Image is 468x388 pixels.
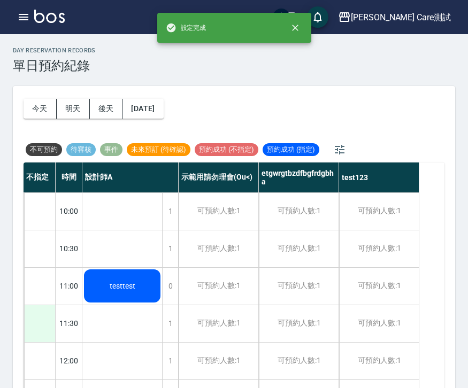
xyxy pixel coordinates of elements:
h3: 單日預約紀錄 [13,58,96,73]
div: 設計師A [82,162,179,192]
span: testtest [108,282,137,290]
span: 預約成功 (不指定) [195,145,258,154]
div: 不指定 [24,162,56,192]
div: 1 [162,305,178,342]
img: Logo [34,10,65,23]
button: 今天 [24,99,57,119]
div: 可預約人數:1 [179,343,258,379]
span: 不可預約 [26,145,62,154]
div: 可預約人數:1 [259,343,339,379]
div: 示範用請勿理會(Ou<) [179,162,259,192]
div: 可預約人數:1 [259,305,339,342]
div: 11:30 [56,305,82,342]
button: 明天 [57,99,90,119]
div: [PERSON_NAME] Care測試 [351,11,451,24]
div: 可預約人數:1 [259,230,339,267]
button: 後天 [90,99,123,119]
div: 10:30 [56,230,82,267]
button: close [283,16,307,40]
div: 1 [162,343,178,379]
span: 未來預訂 (待確認) [127,145,190,154]
div: 時間 [56,162,82,192]
div: 12:00 [56,342,82,379]
span: 待審核 [66,145,96,154]
div: test123 [339,162,419,192]
div: 1 [162,193,178,230]
div: 可預約人數:1 [179,230,258,267]
div: 可預約人數:1 [339,230,419,267]
div: 可預約人數:1 [339,193,419,230]
span: 設定完成 [166,22,206,33]
div: 可預約人數:1 [179,305,258,342]
div: 可預約人數:1 [179,268,258,305]
div: 0 [162,268,178,305]
div: 可預約人數:1 [259,268,339,305]
div: 可預約人數:1 [339,305,419,342]
span: 事件 [100,145,122,154]
div: 11:00 [56,267,82,305]
button: save [307,6,328,28]
button: [DATE] [122,99,163,119]
h2: day Reservation records [13,47,96,54]
div: 可預約人數:1 [259,193,339,230]
div: 可預約人數:1 [179,193,258,230]
div: 可預約人數:1 [339,343,419,379]
div: 可預約人數:1 [339,268,419,305]
div: etgwrgtbzdfbgfrdgbha [259,162,339,192]
span: 預約成功 (指定) [263,145,319,154]
button: [PERSON_NAME] Care測試 [334,6,455,28]
div: 10:00 [56,192,82,230]
div: 1 [162,230,178,267]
